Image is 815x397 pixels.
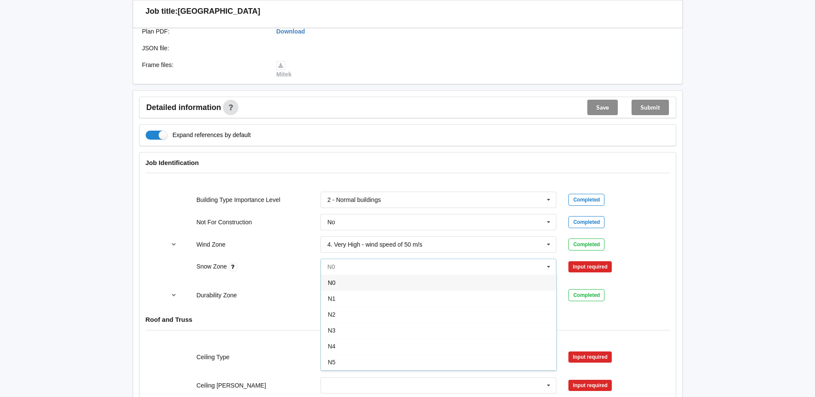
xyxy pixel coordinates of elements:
label: Wind Zone [196,241,226,248]
button: reference-toggle [165,287,182,303]
span: N5 [328,359,336,366]
h4: Job Identification [146,159,670,167]
label: Snow Zone [196,263,229,270]
a: Mitek [276,61,292,78]
a: Download [276,28,305,35]
div: Input required [568,380,612,391]
div: Input required [568,351,612,363]
label: Ceiling Type [196,354,229,360]
span: Detailed information [147,104,221,111]
button: reference-toggle [165,237,182,252]
div: Completed [568,238,604,250]
div: No [327,219,335,225]
label: Expand references by default [146,131,251,140]
span: N2 [328,311,336,318]
div: Completed [568,289,604,301]
span: N3 [328,327,336,334]
div: 4. Very High - wind speed of 50 m/s [327,241,422,247]
span: N0 [328,279,336,286]
div: Frame files : [136,61,271,79]
div: Input required [568,261,612,272]
span: N4 [328,343,336,350]
label: Durability Zone [196,292,237,299]
div: Completed [568,216,604,228]
div: Completed [568,194,604,206]
div: Plan PDF : [136,27,271,36]
h4: Roof and Truss [146,315,670,324]
div: JSON file : [136,44,271,52]
h3: Job title: [146,6,178,16]
label: Not For Construction [196,219,252,226]
span: N1 [328,295,336,302]
div: 2 - Normal buildings [327,197,381,203]
h3: [GEOGRAPHIC_DATA] [178,6,260,16]
label: Building Type Importance Level [196,196,280,203]
label: Ceiling [PERSON_NAME] [196,382,266,389]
